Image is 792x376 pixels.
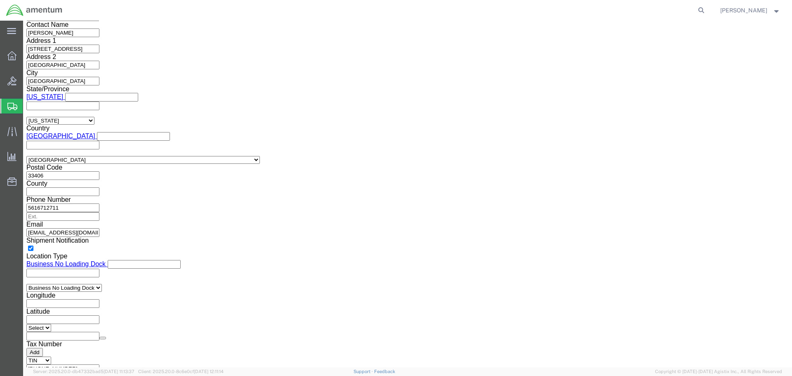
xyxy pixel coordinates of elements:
[720,6,767,15] span: Ahmed Warraiat
[720,5,781,15] button: [PERSON_NAME]
[23,21,792,367] iframe: FS Legacy Container
[194,369,224,374] span: [DATE] 12:11:14
[6,4,63,17] img: logo
[104,369,134,374] span: [DATE] 11:13:37
[655,368,782,375] span: Copyright © [DATE]-[DATE] Agistix Inc., All Rights Reserved
[33,369,134,374] span: Server: 2025.20.0-db47332bad5
[138,369,224,374] span: Client: 2025.20.0-8c6e0cf
[374,369,395,374] a: Feedback
[354,369,374,374] a: Support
